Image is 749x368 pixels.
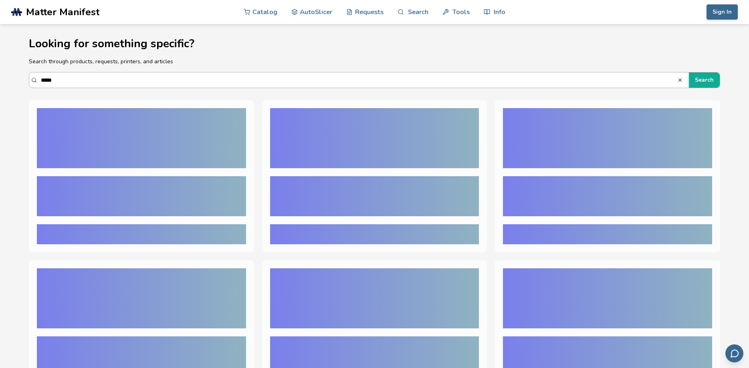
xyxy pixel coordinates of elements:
span: Matter Manifest [26,6,99,18]
button: Search [677,77,685,83]
h1: Looking for something specific? [29,38,720,50]
button: Sign In [707,4,738,20]
p: Search through products, requests, printers, and articles [29,57,720,66]
button: Search [689,72,720,88]
button: Send feedback via email [725,344,743,362]
input: Search [41,73,677,87]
